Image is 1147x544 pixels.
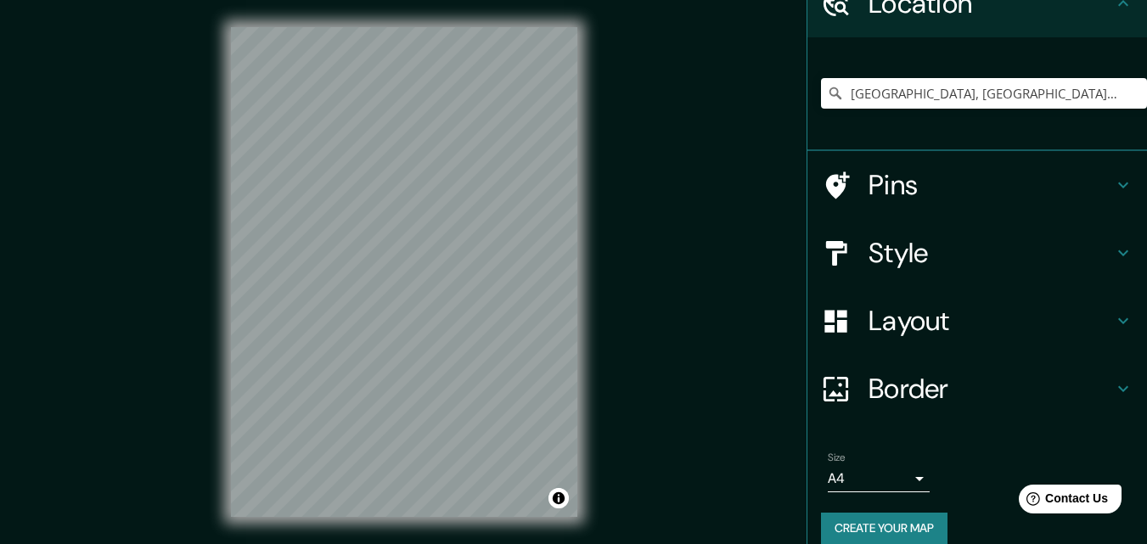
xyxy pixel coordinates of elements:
div: Pins [807,151,1147,219]
div: Layout [807,287,1147,355]
iframe: Help widget launcher [996,478,1128,525]
h4: Pins [869,168,1113,202]
canvas: Map [231,27,577,517]
button: Create your map [821,513,947,544]
h4: Border [869,372,1113,406]
div: A4 [828,465,930,492]
label: Size [828,451,846,465]
h4: Layout [869,304,1113,338]
h4: Style [869,236,1113,270]
div: Border [807,355,1147,423]
input: Pick your city or area [821,78,1147,109]
div: Style [807,219,1147,287]
button: Toggle attribution [548,488,569,508]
